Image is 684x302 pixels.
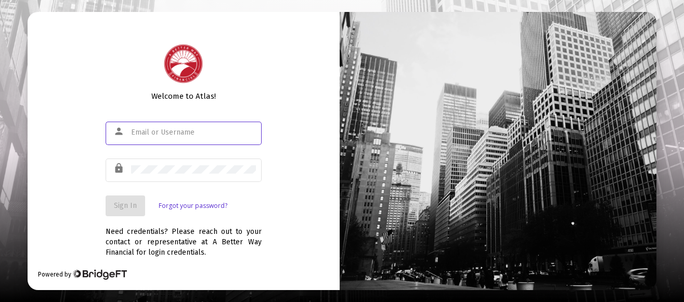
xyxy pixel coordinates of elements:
[72,269,127,280] img: Bridge Financial Technology Logo
[159,201,227,211] a: Forgot your password?
[113,162,126,175] mat-icon: lock
[113,125,126,138] mat-icon: person
[106,216,262,258] div: Need credentials? Please reach out to your contact or representative at A Better Way Financial fo...
[106,195,145,216] button: Sign In
[106,91,262,101] div: Welcome to Atlas!
[114,201,137,210] span: Sign In
[131,128,256,137] input: Email or Username
[164,44,203,83] img: Logo
[38,269,127,280] div: Powered by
